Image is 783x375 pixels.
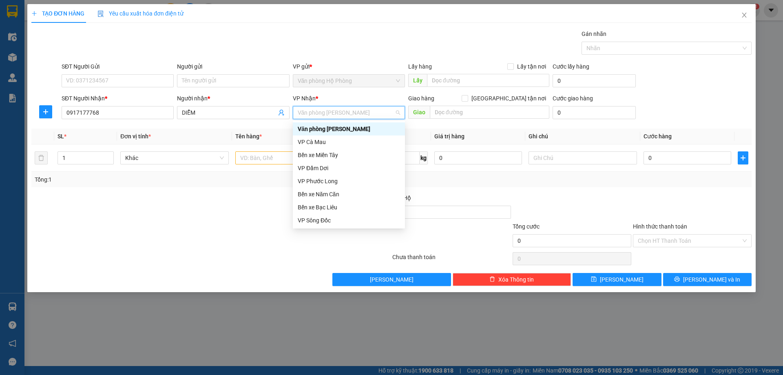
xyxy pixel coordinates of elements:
[293,175,405,188] div: VP Phước Long
[434,133,464,140] span: Giá trị hàng
[738,155,748,161] span: plus
[293,122,405,135] div: Văn phòng Hồ Chí Minh
[644,133,672,140] span: Cước hàng
[420,151,428,164] span: kg
[31,11,37,16] span: plus
[31,10,84,17] span: TẠO ĐƠN HÀNG
[62,62,174,71] div: SĐT Người Gửi
[298,216,400,225] div: VP Sông Đốc
[39,105,52,118] button: plus
[298,75,400,87] span: Văn phòng Hộ Phòng
[553,95,593,102] label: Cước giao hàng
[633,223,687,230] label: Hình thức thanh toán
[529,151,637,164] input: Ghi Chú
[62,94,174,103] div: SĐT Người Nhận
[408,74,427,87] span: Lấy
[298,203,400,212] div: Bến xe Bạc Liêu
[427,74,549,87] input: Dọc đường
[591,276,597,283] span: save
[489,276,495,283] span: delete
[600,275,644,284] span: [PERSON_NAME]
[553,74,636,87] input: Cước lấy hàng
[674,276,680,283] span: printer
[738,151,748,164] button: plus
[235,133,262,140] span: Tên hàng
[513,223,540,230] span: Tổng cước
[293,149,405,162] div: Bến xe Miền Tây
[468,94,549,103] span: [GEOGRAPHIC_DATA] tận nơi
[733,4,756,27] button: Close
[293,95,316,102] span: VP Nhận
[235,151,344,164] input: VD: Bàn, Ghế
[35,151,48,164] button: delete
[97,10,184,17] span: Yêu cầu xuất hóa đơn điện tử
[298,124,400,133] div: Văn phòng [PERSON_NAME]
[573,273,661,286] button: save[PERSON_NAME]
[298,177,400,186] div: VP Phước Long
[553,63,589,70] label: Cước lấy hàng
[298,151,400,160] div: Bến xe Miền Tây
[498,275,534,284] span: Xóa Thông tin
[514,62,549,71] span: Lấy tận nơi
[298,107,400,119] span: Văn phòng Hồ Chí Minh
[293,188,405,201] div: Bến xe Năm Căn
[97,11,104,17] img: icon
[58,133,64,140] span: SL
[434,151,522,164] input: 0
[683,275,740,284] span: [PERSON_NAME] và In
[391,253,512,267] div: Chưa thanh toán
[293,214,405,227] div: VP Sông Đốc
[125,152,224,164] span: Khác
[35,175,302,184] div: Tổng: 1
[392,195,411,201] span: Thu Hộ
[298,190,400,199] div: Bến xe Năm Căn
[525,129,640,144] th: Ghi chú
[293,135,405,149] div: VP Cà Mau
[408,95,434,102] span: Giao hàng
[553,106,636,119] input: Cước giao hàng
[370,275,414,284] span: [PERSON_NAME]
[332,273,451,286] button: [PERSON_NAME]
[582,31,606,37] label: Gán nhãn
[453,273,571,286] button: deleteXóa Thông tin
[177,62,289,71] div: Người gửi
[741,12,748,18] span: close
[278,109,285,116] span: user-add
[430,106,549,119] input: Dọc đường
[408,106,430,119] span: Giao
[293,162,405,175] div: VP Đầm Dơi
[408,63,432,70] span: Lấy hàng
[177,94,289,103] div: Người nhận
[298,138,400,146] div: VP Cà Mau
[663,273,752,286] button: printer[PERSON_NAME] và In
[120,133,151,140] span: Đơn vị tính
[293,62,405,71] div: VP gửi
[298,164,400,173] div: VP Đầm Dơi
[293,201,405,214] div: Bến xe Bạc Liêu
[40,109,52,115] span: plus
